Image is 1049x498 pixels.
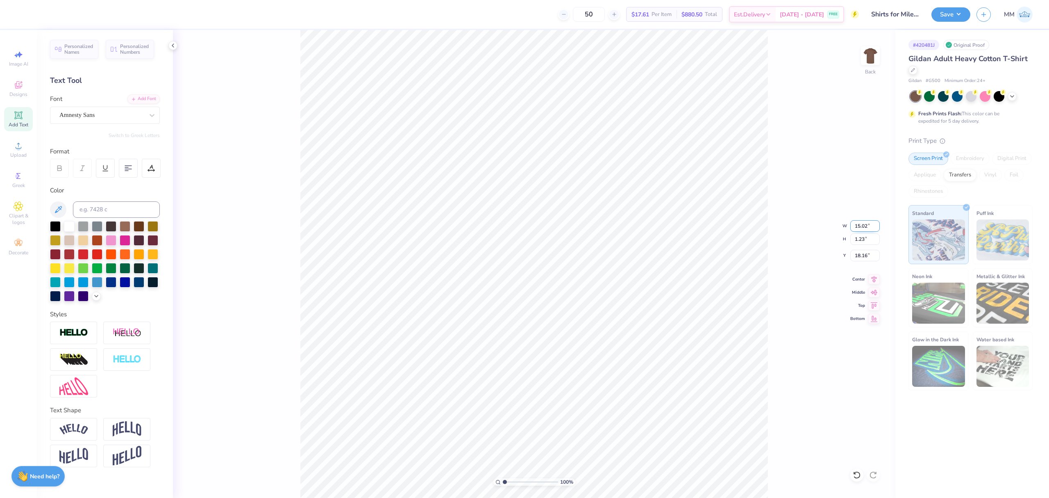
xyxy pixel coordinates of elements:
[50,406,160,415] div: Text Shape
[976,219,1029,260] img: Puff Ink
[945,78,985,85] span: Minimum Order: 24 +
[73,201,160,218] input: e.g. 7428 c
[50,310,160,319] div: Styles
[862,48,879,64] img: Back
[113,328,141,338] img: Shadow
[918,110,1019,125] div: This color can be expedited for 5 day delivery.
[59,353,88,366] img: 3d Illusion
[850,316,865,322] span: Bottom
[50,94,62,104] label: Font
[976,209,994,217] span: Puff Ink
[681,10,702,19] span: $880.50
[113,355,141,364] img: Negative Space
[912,272,932,281] span: Neon Ink
[113,421,141,437] img: Arch
[1004,169,1024,181] div: Foil
[120,43,149,55] span: Personalized Numbers
[918,110,962,117] strong: Fresh Prints Flash:
[59,424,88,435] img: Arc
[127,94,160,104] div: Add Font
[1004,10,1015,19] span: MM
[780,10,824,19] span: [DATE] - [DATE]
[652,10,672,19] span: Per Item
[59,328,88,338] img: Stroke
[9,61,28,67] span: Image AI
[9,249,28,256] span: Decorate
[109,132,160,139] button: Switch to Greek Letters
[908,78,922,85] span: Gildan
[976,346,1029,387] img: Water based Ink
[829,11,838,17] span: FREE
[573,7,605,22] input: – –
[59,448,88,464] img: Flag
[912,335,959,344] span: Glow in the Dark Ink
[50,75,160,86] div: Text Tool
[4,212,33,226] span: Clipart & logos
[850,276,865,282] span: Center
[926,78,940,85] span: # G500
[631,10,649,19] span: $17.61
[1004,7,1033,23] a: MM
[59,377,88,395] img: Free Distort
[9,121,28,128] span: Add Text
[908,185,948,198] div: Rhinestones
[912,346,965,387] img: Glow in the Dark Ink
[976,283,1029,324] img: Metallic & Glitter Ink
[705,10,717,19] span: Total
[30,473,59,480] strong: Need help?
[850,303,865,308] span: Top
[560,478,573,486] span: 100 %
[908,40,939,50] div: # 420481J
[908,153,948,165] div: Screen Print
[908,136,1033,146] div: Print Type
[1017,7,1033,23] img: Mariah Myssa Salurio
[113,446,141,466] img: Rise
[908,54,1028,64] span: Gildan Adult Heavy Cotton T-Shirt
[64,43,93,55] span: Personalized Names
[976,272,1025,281] span: Metallic & Glitter Ink
[50,147,161,156] div: Format
[979,169,1002,181] div: Vinyl
[865,6,925,23] input: Untitled Design
[944,169,976,181] div: Transfers
[931,7,970,22] button: Save
[12,182,25,189] span: Greek
[865,68,876,75] div: Back
[912,283,965,324] img: Neon Ink
[50,186,160,195] div: Color
[976,335,1014,344] span: Water based Ink
[9,91,27,98] span: Designs
[951,153,990,165] div: Embroidery
[850,290,865,295] span: Middle
[734,10,765,19] span: Est. Delivery
[908,169,941,181] div: Applique
[912,219,965,260] img: Standard
[912,209,934,217] span: Standard
[943,40,989,50] div: Original Proof
[10,152,27,158] span: Upload
[992,153,1032,165] div: Digital Print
